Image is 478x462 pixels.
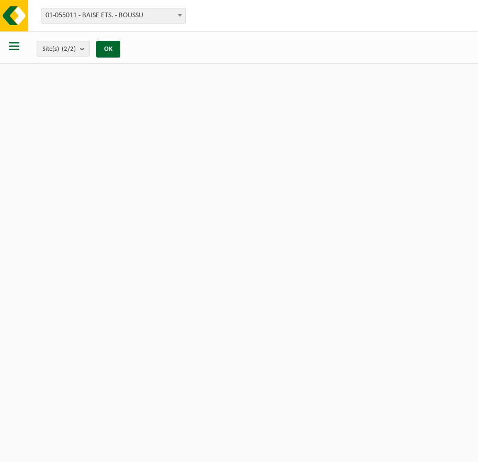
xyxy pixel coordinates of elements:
button: OK [96,41,120,58]
span: Site(s) [42,41,76,57]
span: 01-055011 - BAISE ETS. - BOUSSU [41,8,186,24]
span: 01-055011 - BAISE ETS. - BOUSSU [41,8,185,23]
count: (2/2) [62,46,76,52]
button: Site(s)(2/2) [37,41,90,57]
